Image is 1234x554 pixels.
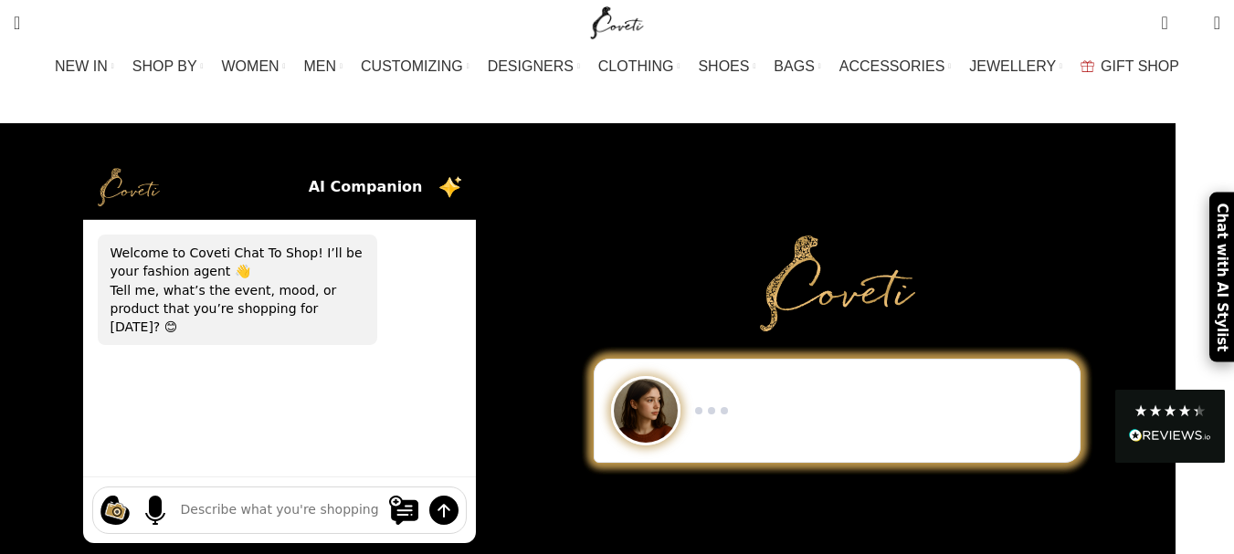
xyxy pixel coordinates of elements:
div: Read All Reviews [1115,390,1225,463]
span: GIFT SHOP [1101,57,1179,75]
img: REVIEWS.io [1129,429,1211,442]
span: DESIGNERS [488,57,574,75]
span: NEW IN [55,57,108,75]
a: SHOP BY [132,48,204,85]
div: Chat to Shop demo [581,359,1093,463]
img: GiftBag [1081,60,1094,72]
span: WOMEN [222,57,279,75]
span: MEN [304,57,337,75]
a: CUSTOMIZING [361,48,469,85]
div: Read All Reviews [1129,425,1211,449]
div: My Wishlist [1182,5,1200,41]
a: GIFT SHOP [1081,48,1179,85]
span: BAGS [774,57,814,75]
span: ACCESSORIES [839,57,945,75]
a: Site logo [586,14,648,29]
a: WOMEN [222,48,286,85]
span: SHOES [698,57,749,75]
a: JEWELLERY [969,48,1062,85]
span: SHOP BY [132,57,197,75]
a: ACCESSORIES [839,48,952,85]
a: MEN [304,48,343,85]
a: CLOTHING [598,48,680,85]
div: 4.28 Stars [1134,403,1207,418]
span: JEWELLERY [969,57,1056,75]
a: BAGS [774,48,820,85]
img: Primary Gold [760,235,915,330]
span: 0 [1186,18,1199,32]
span: CUSTOMIZING [361,57,463,75]
a: DESIGNERS [488,48,580,85]
a: 0 [1152,5,1176,41]
div: Main navigation [5,48,1229,85]
a: Search [5,5,29,41]
span: 0 [1163,9,1176,23]
a: NEW IN [55,48,114,85]
span: CLOTHING [598,57,674,75]
a: SHOES [698,48,755,85]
